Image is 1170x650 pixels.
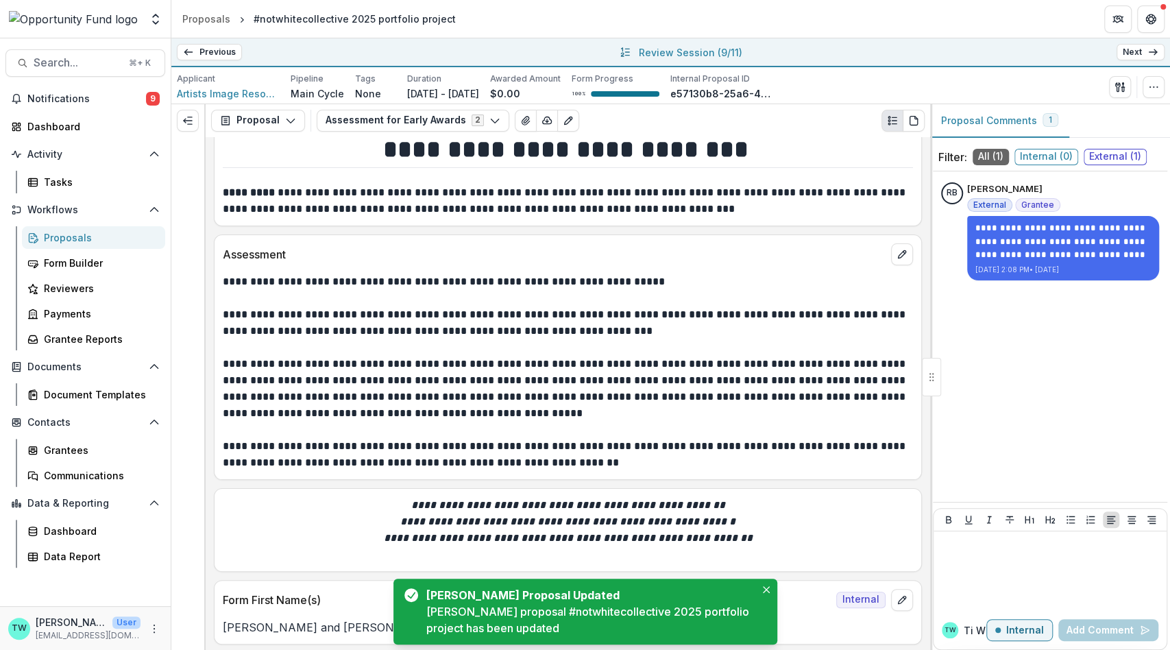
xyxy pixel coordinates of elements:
button: Underline [960,511,977,528]
button: Proposal Comments [930,104,1069,138]
p: Internal [1006,625,1044,636]
p: [PERSON_NAME] [36,615,107,629]
button: Align Left [1103,511,1119,528]
div: Reviewers [44,281,154,296]
button: Heading 2 [1042,511,1058,528]
button: Add Comment [1058,619,1158,641]
button: Align Center [1123,511,1140,528]
p: Main Cycle [291,86,344,101]
button: Open Data & Reporting [5,492,165,514]
a: Proposals [177,9,236,29]
button: Open Documents [5,356,165,378]
a: Dashboard [22,520,165,542]
p: Filter: [938,149,967,165]
span: Search... [34,56,121,69]
a: Next [1117,44,1165,60]
span: Notifications [27,93,146,105]
span: Documents [27,361,143,373]
p: Pipeline [291,73,324,85]
a: Reviewers [22,277,165,300]
button: Expand left [177,110,199,132]
p: Review Session ( 9/11 ) [639,45,742,60]
div: #notwhitecollective 2025 portfolio project [254,12,456,26]
button: Search... [5,49,165,77]
p: Tags [355,73,376,85]
a: Form Builder [22,252,165,274]
span: All ( 1 ) [973,149,1009,165]
a: Tasks [22,171,165,193]
p: Form Progress [572,73,633,85]
div: Ti Wilhelm [12,624,27,633]
button: More [146,621,162,637]
a: Communications [22,464,165,487]
button: Heading 1 [1021,511,1038,528]
button: Assessment for Early Awards2 [317,110,509,132]
span: Internal ( 0 ) [1014,149,1078,165]
p: Form First Name(s) [223,592,831,608]
span: Contacts [27,417,143,429]
button: Ordered List [1082,511,1099,528]
button: edit [891,589,913,611]
div: Ti Wilhelm [944,627,956,634]
p: [PERSON_NAME] [967,182,1043,196]
a: Previous [177,44,242,60]
div: Document Templates [44,387,154,402]
div: Data Report [44,549,154,564]
p: Assessment [223,246,886,263]
button: Edit as form [557,110,579,132]
p: [PERSON_NAME] and [PERSON_NAME] [223,619,913,636]
div: Grantee Reports [44,332,154,346]
button: View Attached Files [515,110,537,132]
img: Opportunity Fund logo [9,11,138,27]
a: Artists Image Resource [177,86,280,101]
div: Proposals [44,230,154,245]
button: Bold [940,511,957,528]
p: [DATE] 2:08 PM • [DATE] [975,265,1151,275]
button: Bullet List [1062,511,1079,528]
p: Duration [407,73,441,85]
div: Grantees [44,443,154,457]
a: Document Templates [22,383,165,406]
div: [PERSON_NAME] proposal #notwhitecollective 2025 portfolio project has been updated [426,603,755,636]
p: e57130b8-25a6-45a2-bce1-b3183cac3bcf [670,86,773,101]
span: Activity [27,149,143,160]
p: [EMAIL_ADDRESS][DOMAIN_NAME] [36,629,141,642]
span: 1 [1049,115,1052,125]
button: Open entity switcher [146,5,165,33]
button: Open Contacts [5,411,165,433]
span: Internal [836,592,886,608]
button: Open Workflows [5,199,165,221]
button: Internal [986,619,1053,641]
p: Applicant [177,73,215,85]
button: All submissions [617,44,633,60]
div: Communications [44,468,154,483]
div: Form Builder [44,256,154,270]
div: Tasks [44,175,154,189]
button: Notifications9 [5,88,165,110]
p: Ti W [964,623,986,638]
button: Open Activity [5,143,165,165]
p: None [355,86,381,101]
p: Awarded Amount [490,73,561,85]
button: Align Right [1143,511,1160,528]
button: PDF view [903,110,925,132]
a: Grantee Reports [22,328,165,350]
span: 9 [146,92,160,106]
p: Internal Proposal ID [670,73,750,85]
p: [DATE] - [DATE] [407,86,479,101]
span: Data & Reporting [27,498,143,509]
button: Get Help [1137,5,1165,33]
button: Italicize [981,511,997,528]
p: $0.00 [490,86,520,101]
nav: breadcrumb [177,9,461,29]
span: External ( 1 ) [1084,149,1147,165]
div: Payments [44,306,154,321]
button: Close [758,581,775,598]
button: Proposal [211,110,305,132]
span: Grantee [1021,200,1054,210]
div: [PERSON_NAME] Proposal Updated [426,587,750,603]
span: Workflows [27,204,143,216]
div: Dashboard [44,524,154,538]
a: Proposals [22,226,165,249]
